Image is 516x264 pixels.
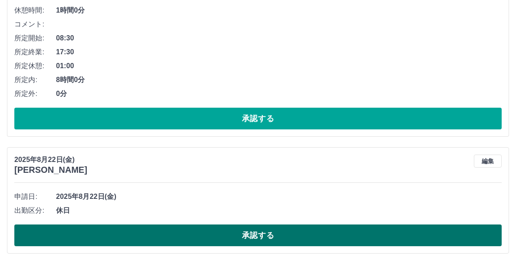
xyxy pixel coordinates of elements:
p: 2025年8月22日(金) [14,155,87,165]
span: 所定開始: [14,33,56,43]
span: 休憩時間: [14,5,56,16]
span: 0分 [56,89,502,99]
span: 所定休憩: [14,61,56,71]
span: 出勤区分: [14,205,56,216]
span: 所定内: [14,75,56,85]
span: 所定終業: [14,47,56,57]
span: 申請日: [14,191,56,202]
span: 2025年8月22日(金) [56,191,502,202]
span: 08:30 [56,33,502,43]
span: 01:00 [56,61,502,71]
span: 17:30 [56,47,502,57]
span: 休日 [56,205,502,216]
span: 所定外: [14,89,56,99]
button: 承認する [14,224,502,246]
span: 1時間0分 [56,5,502,16]
h3: [PERSON_NAME] [14,165,87,175]
button: 編集 [474,155,502,168]
span: コメント: [14,19,56,30]
button: 承認する [14,108,502,129]
span: 8時間0分 [56,75,502,85]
